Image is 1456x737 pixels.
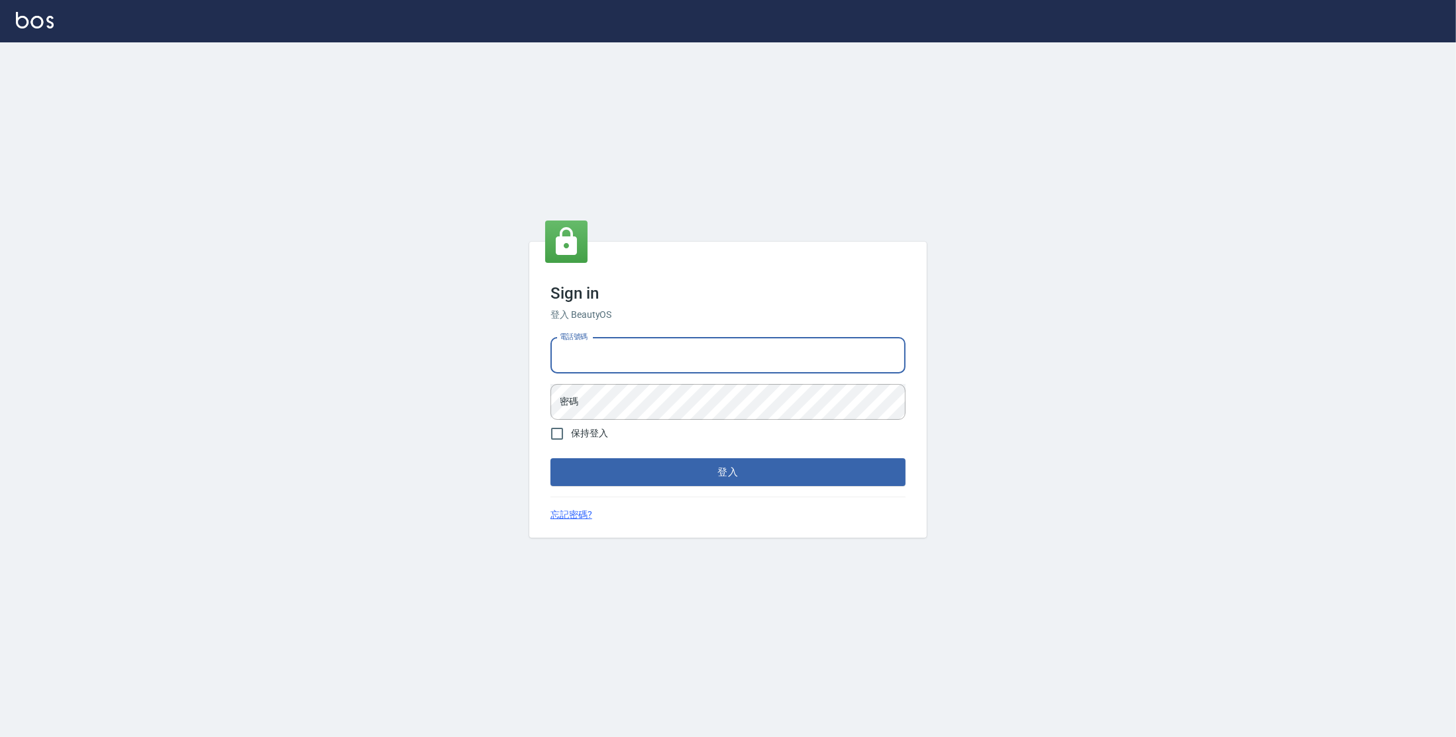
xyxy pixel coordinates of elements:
span: 保持登入 [571,426,608,440]
button: 登入 [550,458,906,486]
h6: 登入 BeautyOS [550,308,906,322]
a: 忘記密碼? [550,508,592,522]
h3: Sign in [550,284,906,303]
label: 電話號碼 [560,332,588,342]
img: Logo [16,12,54,28]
